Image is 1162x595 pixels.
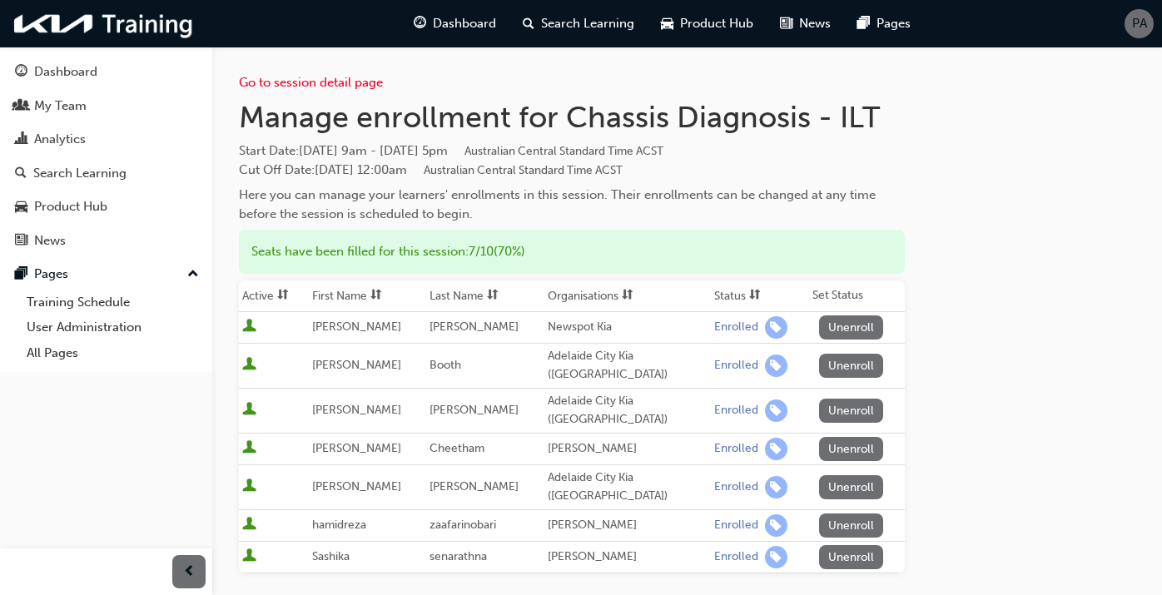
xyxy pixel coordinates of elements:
[34,231,66,250] div: News
[15,234,27,249] span: news-icon
[400,7,509,41] a: guage-iconDashboard
[414,13,426,34] span: guage-icon
[749,289,761,303] span: sorting-icon
[7,91,206,121] a: My Team
[34,130,86,149] div: Analytics
[15,99,27,114] span: people-icon
[819,399,884,423] button: Unenroll
[714,358,758,374] div: Enrolled
[312,403,401,417] span: [PERSON_NAME]
[548,469,708,506] div: Adelaide City Kia ([GEOGRAPHIC_DATA])
[183,562,196,583] span: prev-icon
[242,517,256,533] span: User is active
[819,315,884,340] button: Unenroll
[714,549,758,565] div: Enrolled
[242,440,256,457] span: User is active
[7,226,206,256] a: News
[34,62,97,82] div: Dashboard
[15,65,27,80] span: guage-icon
[20,315,206,340] a: User Administration
[714,518,758,533] div: Enrolled
[7,259,206,290] button: Pages
[312,320,401,334] span: [PERSON_NAME]
[548,548,708,567] div: [PERSON_NAME]
[857,13,870,34] span: pages-icon
[430,320,519,334] span: [PERSON_NAME]
[464,144,663,158] span: Australian Central Standard Time ACST
[426,280,544,312] th: Toggle SortBy
[487,289,499,303] span: sorting-icon
[277,289,289,303] span: sorting-icon
[7,53,206,259] button: DashboardMy TeamAnalyticsSearch LearningProduct HubNews
[548,392,708,429] div: Adelaide City Kia ([GEOGRAPHIC_DATA])
[780,13,792,34] span: news-icon
[33,164,127,183] div: Search Learning
[239,186,905,223] div: Here you can manage your learners' enrollments in this session. Their enrollments can be changed ...
[430,358,461,372] span: Booth
[648,7,767,41] a: car-iconProduct Hub
[765,355,787,377] span: learningRecordVerb_ENROLL-icon
[312,479,401,493] span: [PERSON_NAME]
[1132,14,1147,33] span: PA
[34,197,107,216] div: Product Hub
[844,7,924,41] a: pages-iconPages
[622,289,633,303] span: sorting-icon
[876,14,911,33] span: Pages
[765,316,787,339] span: learningRecordVerb_ENROLL-icon
[430,549,487,563] span: senarathna
[242,319,256,335] span: User is active
[767,7,844,41] a: news-iconNews
[7,158,206,189] a: Search Learning
[661,13,673,34] span: car-icon
[819,437,884,461] button: Unenroll
[714,441,758,457] div: Enrolled
[7,124,206,155] a: Analytics
[239,230,905,274] div: Seats have been filled for this session : 7 / 10 ( 70% )
[309,280,427,312] th: Toggle SortBy
[799,14,831,33] span: News
[312,518,366,532] span: hamidreza
[242,402,256,419] span: User is active
[7,191,206,222] a: Product Hub
[509,7,648,41] a: search-iconSearch Learning
[711,280,809,312] th: Toggle SortBy
[819,513,884,538] button: Unenroll
[15,200,27,215] span: car-icon
[424,163,623,177] span: Australian Central Standard Time ACST
[20,290,206,315] a: Training Schedule
[312,441,401,455] span: [PERSON_NAME]
[541,14,634,33] span: Search Learning
[430,441,484,455] span: Cheetham
[34,97,87,116] div: My Team
[714,320,758,335] div: Enrolled
[15,166,27,181] span: search-icon
[544,280,711,312] th: Toggle SortBy
[819,545,884,569] button: Unenroll
[765,399,787,422] span: learningRecordVerb_ENROLL-icon
[242,548,256,565] span: User is active
[548,318,708,337] div: Newspot Kia
[714,403,758,419] div: Enrolled
[765,546,787,568] span: learningRecordVerb_ENROLL-icon
[8,7,200,41] img: kia-training
[433,14,496,33] span: Dashboard
[239,280,309,312] th: Toggle SortBy
[239,141,905,161] span: Start Date :
[312,358,401,372] span: [PERSON_NAME]
[1125,9,1154,38] button: PA
[242,357,256,374] span: User is active
[430,518,496,532] span: zaafarinobari
[239,162,623,177] span: Cut Off Date : [DATE] 12:00am
[430,479,519,493] span: [PERSON_NAME]
[312,549,350,563] span: Sashika
[187,264,199,285] span: up-icon
[239,75,383,90] a: Go to session detail page
[20,340,206,366] a: All Pages
[239,99,905,136] h1: Manage enrollment for Chassis Diagnosis - ILT
[548,439,708,459] div: [PERSON_NAME]
[765,514,787,537] span: learningRecordVerb_ENROLL-icon
[548,516,708,535] div: [PERSON_NAME]
[765,476,787,498] span: learningRecordVerb_ENROLL-icon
